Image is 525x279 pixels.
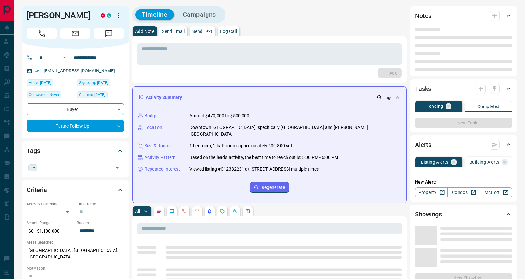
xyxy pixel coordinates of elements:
p: $0 - $1,100,000 [27,226,74,236]
p: [GEOGRAPHIC_DATA], [GEOGRAPHIC_DATA], [GEOGRAPHIC_DATA] [27,245,124,262]
div: Tue Sep 09 2025 [77,91,124,100]
p: Activity Summary [146,94,182,101]
div: Activity Summary-- ago [138,92,401,103]
svg: Agent Actions [245,209,250,214]
p: Timeframe: [77,201,124,207]
p: Location [145,124,162,131]
p: Budget: [77,220,124,226]
p: Building Alerts [469,160,499,164]
svg: Email Verified [35,69,39,73]
div: Alerts [415,137,512,152]
a: Condos [447,187,480,197]
p: Areas Searched: [27,240,124,245]
svg: Notes [157,209,162,214]
p: -- ago [383,95,392,100]
button: Campaigns [176,9,222,20]
div: Notes [415,8,512,23]
p: Viewed listing #C12382231 at [STREET_ADDRESS] multiple times [189,166,319,173]
p: Send Email [162,29,185,33]
div: Criteria [27,182,124,197]
p: Based on the lead's activity, the best time to reach out is: 5:00 PM - 6:00 PM [189,154,338,161]
button: Open [61,54,68,61]
p: Budget [145,112,159,119]
span: Email [60,28,90,39]
div: Buyer [27,103,124,115]
p: Downtown [GEOGRAPHIC_DATA], specifically [GEOGRAPHIC_DATA] and [PERSON_NAME][GEOGRAPHIC_DATA] [189,124,401,137]
span: Tx [31,165,35,171]
p: Send Text [192,29,213,33]
svg: Calls [182,209,187,214]
a: Property [415,187,448,197]
p: Search Range: [27,220,74,226]
div: Fri May 13 2016 [77,79,124,88]
a: [EMAIL_ADDRESS][DOMAIN_NAME] [44,68,115,73]
h2: Showings [415,209,442,219]
div: Sat Sep 06 2025 [27,79,74,88]
p: 1 bedroom, 1 bathroom, approximately 600-800 sqft [189,143,294,149]
p: Completed [477,104,500,109]
h2: Tasks [415,84,431,94]
div: Tasks [415,81,512,96]
span: Active [DATE] [29,80,51,86]
div: Showings [415,207,512,222]
a: Mr.Loft [480,187,512,197]
div: Future Follow Up [27,120,124,132]
p: New Alert: [415,179,512,185]
h1: [PERSON_NAME] [27,10,91,21]
svg: Opportunities [232,209,238,214]
h2: Notes [415,11,431,21]
span: Contacted - Never [29,92,59,98]
p: Repeated Interest [145,166,180,173]
button: Open [113,163,122,172]
div: condos.ca [107,13,111,18]
div: property.ca [101,13,105,18]
button: Regenerate [250,182,289,193]
p: Add Note [135,29,154,33]
button: Timeline [135,9,174,20]
span: Message [94,28,124,39]
p: All [135,209,140,214]
span: Signed up [DATE] [79,80,108,86]
span: Call [27,28,57,39]
p: Size & Rooms [145,143,172,149]
p: Actively Searching: [27,201,74,207]
h2: Alerts [415,140,431,150]
span: Claimed [DATE] [79,92,105,98]
h2: Criteria [27,185,47,195]
p: Around $470,000 to $500,000 [189,112,250,119]
p: Listing Alerts [421,160,448,164]
svg: Requests [220,209,225,214]
p: Activity Pattern [145,154,176,161]
p: Log Call [220,29,237,33]
div: Tags [27,143,124,158]
p: Pending [426,104,443,108]
svg: Listing Alerts [207,209,212,214]
svg: Emails [195,209,200,214]
svg: Lead Browsing Activity [169,209,174,214]
h2: Tags [27,146,40,156]
p: Motivation: [27,265,124,271]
